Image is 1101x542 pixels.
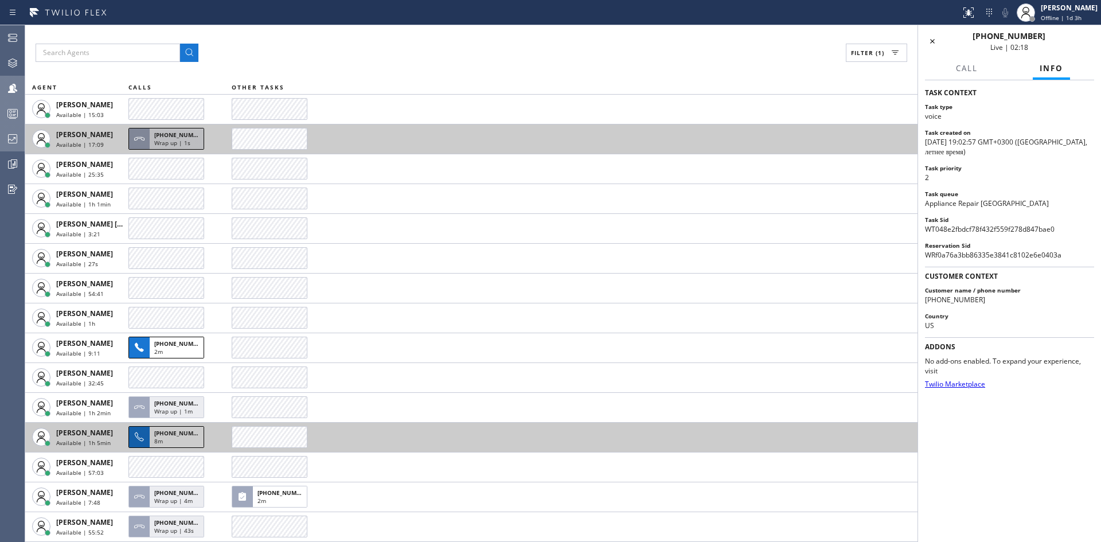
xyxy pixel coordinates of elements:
[925,173,1094,186] p: 2
[1040,63,1063,73] span: Info
[973,30,1045,41] span: [PHONE_NUMBER]
[56,159,113,169] span: [PERSON_NAME]
[56,309,113,318] span: [PERSON_NAME]
[925,111,1094,124] p: voice
[56,319,95,327] span: Available | 1h
[56,290,104,298] span: Available | 54:41
[154,518,206,527] span: [PHONE_NUMBER]
[925,356,1094,379] p: No add-ons enabled. To expand your experience, visit
[851,49,884,57] span: Filter (1)
[154,437,163,445] span: 8m
[846,44,907,62] button: Filter (1)
[56,528,104,536] span: Available | 55:52
[56,279,113,288] span: [PERSON_NAME]
[925,341,1094,353] h1: ADDONS
[56,189,113,199] span: [PERSON_NAME]
[56,488,113,497] span: [PERSON_NAME]
[56,130,113,139] span: [PERSON_NAME]
[56,368,113,378] span: [PERSON_NAME]
[925,128,1094,137] h2: Task created on
[232,83,284,91] span: OTHER TASKS
[925,321,1094,334] p: US
[56,260,98,268] span: Available | 27s
[154,489,206,497] span: [PHONE_NUMBER]
[232,482,311,511] button: [PHONE_NUMBER]2m
[154,340,206,348] span: [PHONE_NUMBER]
[925,311,1094,321] h2: Country
[36,44,180,62] input: Search Agents
[925,87,1094,99] h1: TASK CONTEXT
[56,439,111,447] span: Available | 1h 5min
[990,42,1028,52] span: Live | 02:18
[56,111,104,119] span: Available | 15:03
[128,423,208,451] button: [PHONE_NUMBER]8m
[128,512,208,541] button: [PHONE_NUMBER]Wrap up | 43s
[56,349,100,357] span: Available | 9:11
[128,393,208,422] button: [PHONE_NUMBER]Wrap up | 1m
[1041,14,1082,22] span: Offline | 1d 3h
[56,100,113,110] span: [PERSON_NAME]
[925,215,1094,224] h2: Task Sid
[925,198,1094,212] p: Appliance Repair [GEOGRAPHIC_DATA]
[56,141,104,149] span: Available | 17:09
[128,83,152,91] span: CALLS
[925,271,1094,282] h1: CUSTOMER CONTEXT
[925,295,1094,308] p: [PHONE_NUMBER]
[56,338,113,348] span: [PERSON_NAME]
[257,497,266,505] span: 2m
[154,407,193,415] span: Wrap up | 1m
[154,139,190,147] span: Wrap up | 1s
[56,517,113,527] span: [PERSON_NAME]
[56,428,113,438] span: [PERSON_NAME]
[128,482,208,511] button: [PHONE_NUMBER]Wrap up | 4m
[56,219,171,229] span: [PERSON_NAME] [PERSON_NAME]
[925,286,1094,295] h2: Customer name / phone number
[997,5,1013,21] button: Mute
[128,124,208,153] button: [PHONE_NUMBER]Wrap up | 1s
[154,497,193,505] span: Wrap up | 4m
[56,230,100,238] span: Available | 3:21
[925,250,1094,263] p: WRf0a76a3bb86335e3841c8102e6e0403a
[154,527,194,535] span: Wrap up | 43s
[154,429,206,437] span: [PHONE_NUMBER]
[154,348,163,356] span: 2m
[1033,57,1070,80] button: Info
[925,224,1094,237] p: WT048e2fbdcf78f432f559f278d847bae0
[956,63,978,73] span: Call
[257,489,310,497] span: [PHONE_NUMBER]
[925,163,1094,173] h2: Task priority
[56,498,100,506] span: Available | 7:48
[128,333,208,362] button: [PHONE_NUMBER]2m
[56,409,111,417] span: Available | 1h 2min
[925,379,985,389] a: Twilio Marketplace
[56,170,104,178] span: Available | 25:35
[56,379,104,387] span: Available | 32:45
[1041,3,1098,13] div: [PERSON_NAME]
[56,458,113,467] span: [PERSON_NAME]
[56,398,113,408] span: [PERSON_NAME]
[56,469,104,477] span: Available | 57:03
[925,137,1094,160] p: [DATE] 19:02:57 GMT+0300 ([GEOGRAPHIC_DATA], летнее время)
[925,189,1094,198] h2: Task queue
[32,83,57,91] span: AGENT
[154,399,206,407] span: [PHONE_NUMBER]
[925,102,1094,111] h2: Task type
[949,57,985,80] button: Call
[56,249,113,259] span: [PERSON_NAME]
[925,241,1094,250] h2: Reservation Sid
[154,131,206,139] span: [PHONE_NUMBER]
[56,200,111,208] span: Available | 1h 1min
